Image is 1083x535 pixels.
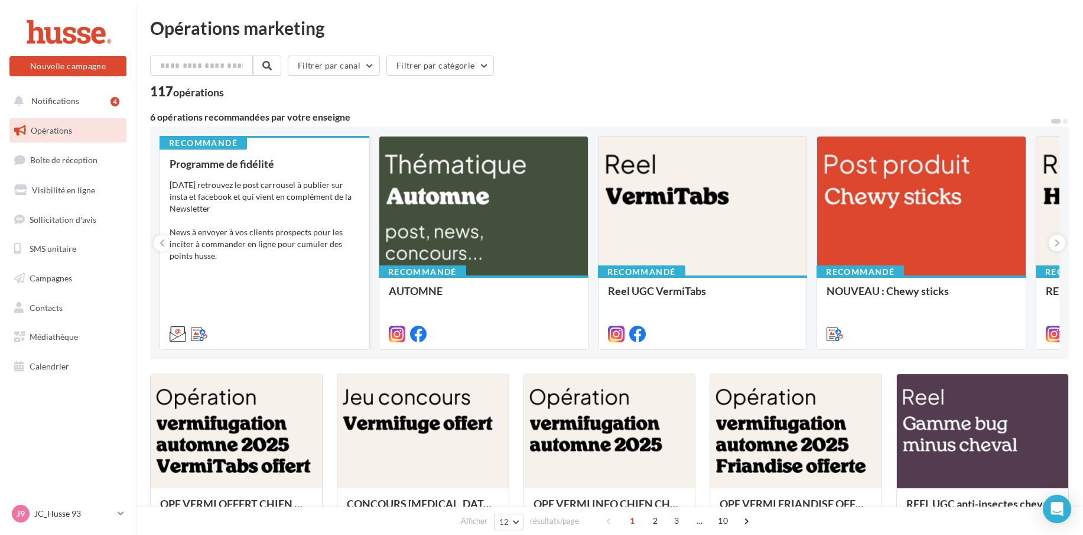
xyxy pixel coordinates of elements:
[646,511,665,530] span: 2
[7,118,129,143] a: Opérations
[7,236,129,261] a: SMS unitaire
[1043,495,1071,523] div: Open Intercom Messenger
[32,185,95,195] span: Visibilité en ligne
[288,56,380,76] button: Filtrer par canal
[7,296,129,320] a: Contacts
[347,498,499,521] div: CONCOURS [MEDICAL_DATA] OFFERT AUTOMNE 2025
[17,508,25,520] span: J9
[608,285,798,309] div: Reel UGC VermiTabs
[386,56,494,76] button: Filtrer par catégorie
[7,89,124,114] button: Notifications 4
[170,179,359,286] div: [DATE] retrouvez le post carrousel à publier sur insta et facebook et qui vient en complément de ...
[623,511,642,530] span: 1
[7,354,129,379] a: Calendrier
[906,498,1059,521] div: REEL UGC anti-insectes cheval
[499,517,509,527] span: 12
[7,207,129,232] a: Sollicitation d'avis
[30,273,72,283] span: Campagnes
[461,515,487,527] span: Afficher
[173,87,224,98] div: opérations
[534,498,686,521] div: OPE VERMI INFO CHIEN CHAT AUTOMNE
[7,147,129,173] a: Boîte de réception
[30,361,69,371] span: Calendrier
[827,285,1016,309] div: NOUVEAU : Chewy sticks
[110,97,119,106] div: 4
[9,56,126,76] button: Nouvelle campagne
[31,96,79,106] span: Notifications
[160,498,313,521] div: OPE VERMI OFFERT CHIEN CHAT AUTOMNE
[170,158,359,170] div: Programme de fidélité
[690,511,709,530] span: ...
[9,502,126,525] a: J9 JC_Husse 93
[31,125,72,135] span: Opérations
[7,266,129,291] a: Campagnes
[720,498,872,521] div: OPE VERMI FRIANDISE OFFERTE CHIEN CHAT AUTOMNE
[530,515,579,527] span: résultats/page
[598,265,685,278] div: Recommandé
[389,285,578,309] div: AUTOMNE
[30,155,97,165] span: Boîte de réception
[34,508,113,520] p: JC_Husse 93
[817,265,904,278] div: Recommandé
[30,332,78,342] span: Médiathèque
[494,514,524,530] button: 12
[150,19,1069,37] div: Opérations marketing
[30,214,96,224] span: Sollicitation d'avis
[30,303,63,313] span: Contacts
[30,244,76,254] span: SMS unitaire
[150,85,224,98] div: 117
[667,511,686,530] span: 3
[160,137,247,150] div: Recommandé
[713,511,733,530] span: 10
[7,325,129,349] a: Médiathèque
[7,178,129,203] a: Visibilité en ligne
[150,112,1050,122] div: 6 opérations recommandées par votre enseigne
[379,265,466,278] div: Recommandé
